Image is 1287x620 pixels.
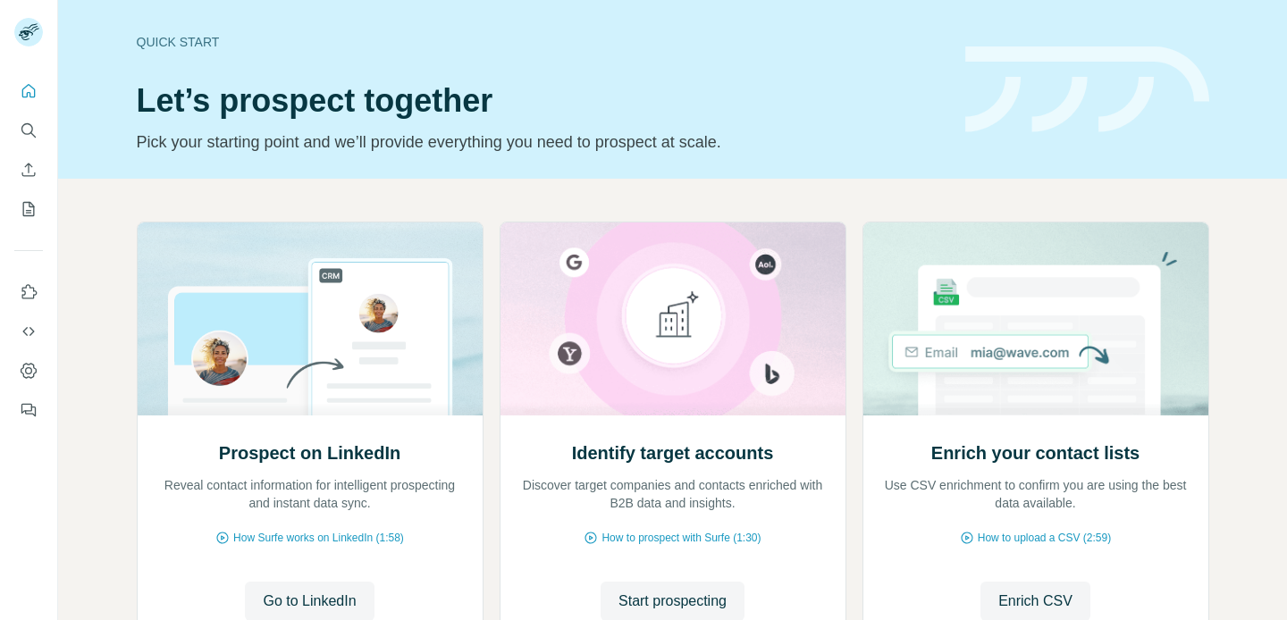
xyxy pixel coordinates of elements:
p: Use CSV enrichment to confirm you are using the best data available. [881,476,1190,512]
img: Enrich your contact lists [862,222,1209,415]
img: Identify target accounts [500,222,846,415]
span: How to upload a CSV (2:59) [978,530,1111,546]
h1: Let’s prospect together [137,83,944,119]
span: How Surfe works on LinkedIn (1:58) [233,530,404,546]
button: Search [14,114,43,147]
span: Enrich CSV [998,591,1072,612]
button: Feedback [14,394,43,426]
button: Enrich CSV [14,154,43,186]
span: How to prospect with Surfe (1:30) [601,530,761,546]
p: Pick your starting point and we’ll provide everything you need to prospect at scale. [137,130,944,155]
button: My lists [14,193,43,225]
span: Start prospecting [618,591,727,612]
img: Prospect on LinkedIn [137,222,484,415]
h2: Prospect on LinkedIn [219,440,400,465]
div: Quick start [137,33,944,51]
button: Use Surfe on LinkedIn [14,276,43,308]
h2: Identify target accounts [572,440,774,465]
span: Go to LinkedIn [263,591,356,612]
button: Use Surfe API [14,315,43,348]
img: banner [965,46,1209,133]
p: Discover target companies and contacts enriched with B2B data and insights. [518,476,828,512]
button: Quick start [14,75,43,107]
button: Dashboard [14,355,43,387]
p: Reveal contact information for intelligent prospecting and instant data sync. [156,476,465,512]
h2: Enrich your contact lists [931,440,1140,465]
